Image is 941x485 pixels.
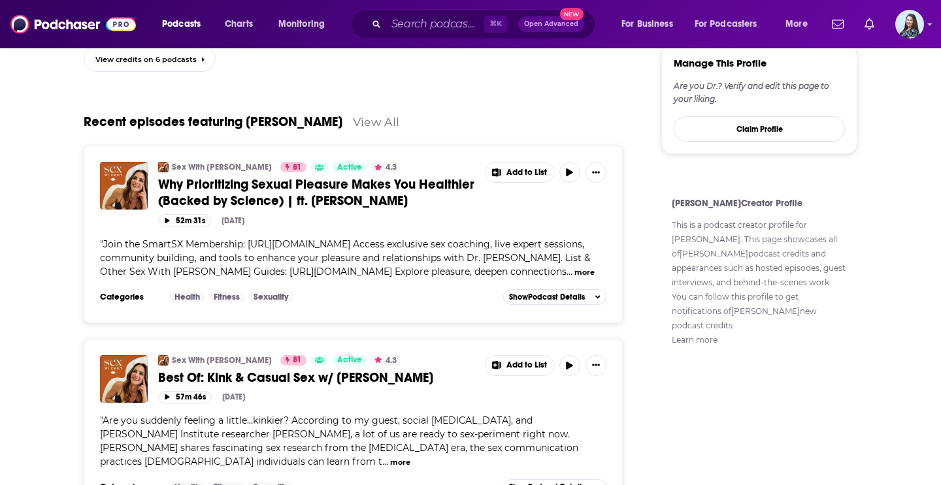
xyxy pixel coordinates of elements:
[100,162,148,210] img: Why Prioritizing Sexual Pleasure Makes You Healthier (Backed by Science) | ft. Dr. Justin Lehmiller
[10,12,136,37] img: Podchaser - Follow, Share and Rate Podcasts
[158,176,474,209] span: Why Prioritizing Sexual Pleasure Makes You Healthier (Backed by Science) | ft. [PERSON_NAME]
[686,14,776,35] button: open menu
[506,360,547,370] span: Add to List
[100,292,159,302] h3: Categories
[386,14,484,35] input: Search podcasts, credits, & more...
[269,14,342,35] button: open menu
[337,161,362,174] span: Active
[486,163,553,182] button: Show More Button
[158,355,169,366] img: Sex With Emily
[674,57,767,69] h3: Manage This Profile
[672,234,740,244] a: [PERSON_NAME]
[363,9,608,39] div: Search podcasts, credits, & more...
[371,162,401,172] button: 4.3
[332,355,367,366] a: Active
[560,8,584,20] span: New
[518,16,584,32] button: Open AdvancedNew
[293,161,301,174] span: 81
[895,10,924,39] span: Logged in as brookefortierpr
[158,369,476,386] a: Best Of: Kink & Casual Sex w/ [PERSON_NAME]
[695,15,757,33] span: For Podcasters
[586,355,606,376] button: Show More Button
[158,176,476,209] a: Why Prioritizing Sexual Pleasure Makes You Healthier (Backed by Science) | ft. [PERSON_NAME]
[222,216,244,225] div: [DATE]
[95,55,197,64] span: View credits on 6 podcasts
[674,80,845,106] div: Are you Dr.? Verify and edit this page to your liking.
[158,214,211,227] button: 52m 31s
[100,415,578,467] span: "
[278,15,325,33] span: Monitoring
[390,457,410,468] button: more
[100,355,148,403] img: Best Of: Kink & Casual Sex w/ Justin Lehmiller
[158,162,169,172] img: Sex With Emily
[100,238,590,277] span: "
[486,356,553,375] button: Show More Button
[172,162,272,172] a: Sex With [PERSON_NAME]
[162,15,201,33] span: Podcasts
[158,391,212,403] button: 57m 46s
[785,15,808,33] span: More
[337,354,362,367] span: Active
[222,392,245,401] div: [DATE]
[216,14,261,35] a: Charts
[672,218,847,347] p: This is a podcast creator profile for . This page showcases all of [PERSON_NAME] podcast credits ...
[172,355,272,366] a: Sex With [PERSON_NAME]
[293,354,301,367] span: 81
[208,292,245,302] a: Fitness
[248,292,293,302] a: Sexuality
[586,162,606,183] button: Show More Button
[84,114,342,130] a: Recent episodes featuring [PERSON_NAME]
[280,162,306,172] a: 81
[353,115,399,129] a: View All
[100,415,578,467] span: Are you suddenly feeling a little...kinkier? According to my guest, social [MEDICAL_DATA], and [P...
[574,267,595,278] button: more
[674,116,845,142] button: Claim Profile
[672,198,847,209] h4: [PERSON_NAME] Creator Profile
[612,14,689,35] button: open menu
[280,355,306,366] a: 81
[776,14,824,35] button: open menu
[332,162,367,172] a: Active
[567,266,572,277] span: ...
[672,335,718,345] a: Show additional information
[895,10,924,39] button: Show profile menu
[371,355,401,366] button: 4.3
[169,292,205,302] a: Health
[84,46,216,72] a: View credits on 6 podcasts
[859,13,880,35] a: Show notifications dropdown
[158,369,433,386] span: Best Of: Kink & Casual Sex w/ [PERSON_NAME]
[100,238,590,277] span: Join the SmartSX Membership: [URL][DOMAIN_NAME] Access exclusive sex coaching, live expert sessio...
[484,16,508,33] span: ⌘ K
[827,13,849,35] a: Show notifications dropdown
[524,21,578,27] span: Open Advanced
[506,168,547,178] span: Add to List
[225,15,253,33] span: Charts
[382,456,388,467] span: ...
[503,289,606,305] button: ShowPodcast Details
[153,14,218,35] button: open menu
[895,10,924,39] img: User Profile
[621,15,673,33] span: For Business
[509,292,585,302] span: Show Podcast Details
